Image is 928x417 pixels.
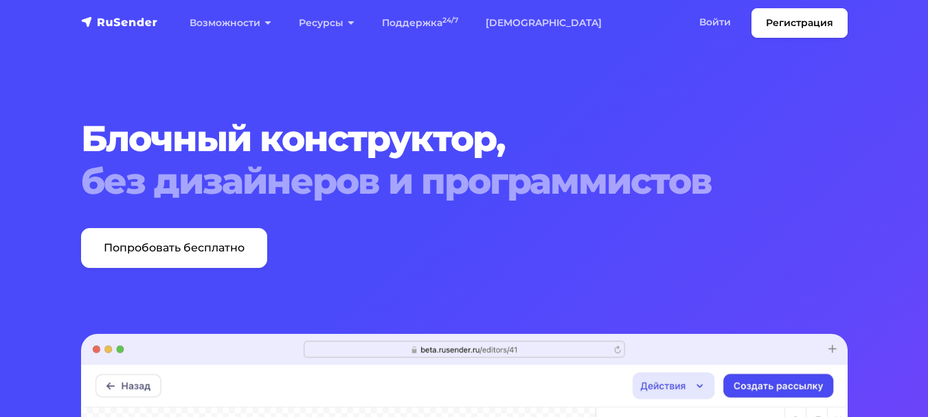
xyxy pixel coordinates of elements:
h1: Блочный конструктор, [81,117,848,203]
a: Регистрация [751,8,848,38]
a: [DEMOGRAPHIC_DATA] [472,9,615,37]
a: Попробовать бесплатно [81,228,267,268]
img: RuSender [81,15,158,29]
a: Войти [686,8,745,36]
a: Поддержка24/7 [368,9,472,37]
sup: 24/7 [442,16,458,25]
a: Возможности [176,9,285,37]
a: Ресурсы [285,9,368,37]
span: без дизайнеров и программистов [81,160,848,203]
